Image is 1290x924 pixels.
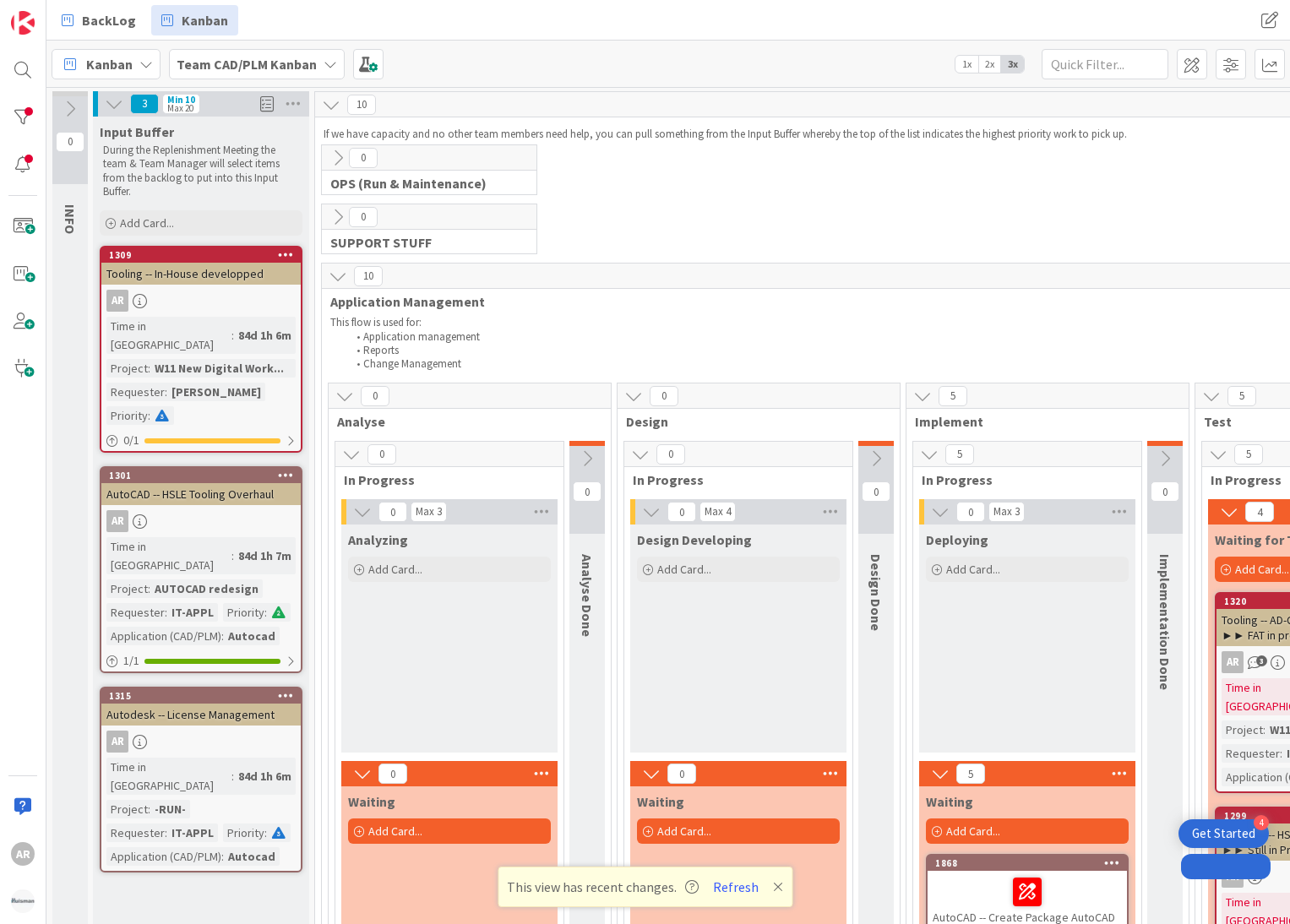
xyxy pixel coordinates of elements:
[103,144,299,198] p: During the Replenishment Meeting the team & Team Manager will select items from the backlog to pu...
[101,650,301,671] div: 1/1
[1001,56,1024,73] span: 3x
[1151,481,1179,502] span: 0
[148,406,150,425] span: :
[349,207,378,227] span: 0
[368,823,422,839] span: Add Card...
[667,764,696,784] span: 0
[945,444,974,465] span: 5
[264,823,267,842] span: :
[101,731,301,753] div: AR
[150,579,263,598] div: AUTOCAD redesign
[1254,815,1269,830] div: 4
[106,537,231,574] div: Time in [GEOGRAPHIC_DATA]
[165,603,167,622] span: :
[667,502,696,522] span: 0
[657,823,711,839] span: Add Card...
[946,823,1000,839] span: Add Card...
[101,688,301,726] div: 1315Autodesk -- License Management
[165,383,167,401] span: :
[337,413,590,430] span: Analyse
[1222,651,1244,673] div: AR
[106,510,128,532] div: AR
[650,386,678,406] span: 0
[1256,655,1267,666] span: 3
[101,247,301,285] div: 1309Tooling -- In-House developped
[167,104,193,112] div: Max 20
[231,546,234,565] span: :
[150,359,288,378] div: W11 New Digital Work...
[148,800,150,818] span: :
[62,204,79,234] span: INFO
[573,481,601,502] span: 0
[86,54,133,74] span: Kanban
[633,471,831,488] span: In Progress
[167,95,195,104] div: Min 10
[221,627,224,645] span: :
[1042,49,1168,79] input: Quick Filter...
[11,842,35,866] div: AR
[106,627,221,645] div: Application (CAD/PLM)
[123,652,139,670] span: 1 / 1
[1222,720,1263,739] div: Project
[224,847,280,866] div: Autocad
[52,5,146,35] a: BackLog
[705,508,731,516] div: Max 4
[106,800,148,818] div: Project
[234,546,296,565] div: 84d 1h 7m
[348,531,408,548] span: Analyzing
[1157,554,1173,690] span: Implementation Done
[223,823,264,842] div: Priority
[868,554,884,631] span: Design Done
[167,823,218,842] div: IT-APPL
[922,471,1120,488] span: In Progress
[101,430,301,451] div: 0/1
[106,317,231,354] div: Time in [GEOGRAPHIC_DATA]
[101,510,301,532] div: AR
[626,413,879,430] span: Design
[106,731,128,753] div: AR
[106,383,165,401] div: Requester
[348,793,395,810] span: Waiting
[1280,744,1282,763] span: :
[1245,502,1274,522] span: 4
[82,10,136,30] span: BackLog
[946,562,1000,577] span: Add Card...
[223,603,264,622] div: Priority
[106,603,165,622] div: Requester
[926,793,973,810] span: Waiting
[707,876,765,898] button: Refresh
[1222,744,1280,763] div: Requester
[939,386,967,406] span: 5
[978,56,1001,73] span: 2x
[234,326,296,345] div: 84d 1h 6m
[109,470,301,481] div: 1301
[1192,825,1255,842] div: Get Started
[928,856,1127,871] div: 1868
[1263,720,1266,739] span: :
[330,175,515,192] span: OPS (Run & Maintenance)
[656,444,685,465] span: 0
[1235,562,1289,577] span: Add Card...
[354,266,383,286] span: 10
[148,579,150,598] span: :
[915,413,1168,430] span: Implement
[101,688,301,704] div: 1315
[221,847,224,866] span: :
[106,359,148,378] div: Project
[130,94,159,114] span: 3
[101,483,301,505] div: AutoCAD -- HSLE Tooling Overhaul
[416,508,442,516] div: Max 3
[165,823,167,842] span: :
[120,215,174,231] span: Add Card...
[349,148,378,168] span: 0
[507,877,699,897] span: This view has recent changes.
[637,793,684,810] span: Waiting
[1227,386,1256,406] span: 5
[101,263,301,285] div: Tooling -- In-House developped
[1234,444,1263,465] span: 5
[378,502,407,522] span: 0
[106,823,165,842] div: Requester
[231,767,234,785] span: :
[151,5,238,35] a: Kanban
[167,383,265,401] div: [PERSON_NAME]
